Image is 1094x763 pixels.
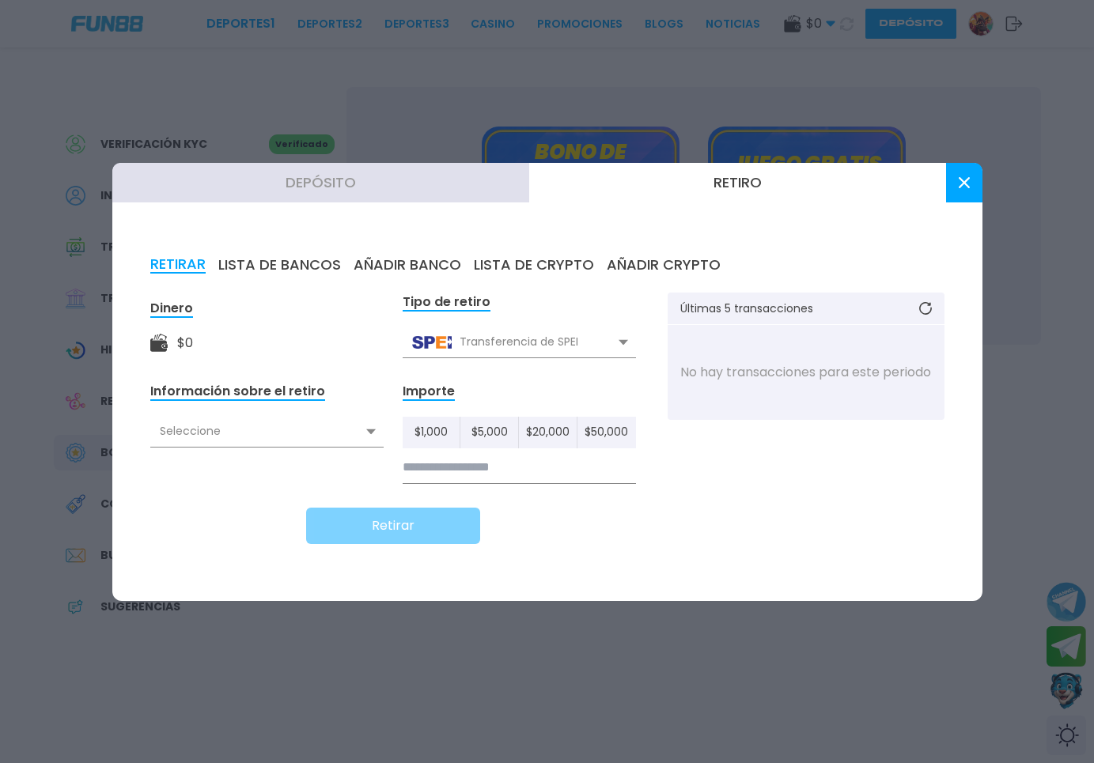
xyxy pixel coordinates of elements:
button: LISTA DE CRYPTO [474,256,594,274]
div: Tipo de retiro [403,293,490,312]
button: AÑADIR CRYPTO [607,256,721,274]
p: No hay transacciones para este periodo [680,363,931,382]
button: $1,000 [403,417,461,448]
button: Retirar [306,508,480,544]
p: Últimas 5 transacciones [680,303,813,314]
button: $50,000 [577,417,635,448]
div: Dinero [150,300,193,318]
div: Seleccione [150,417,384,447]
button: Retiro [529,163,946,202]
div: Importe [403,383,455,401]
button: RETIRAR [150,256,206,274]
button: $5,000 [460,417,519,448]
div: Información sobre el retiro [150,383,325,401]
div: Transferencia de SPEI [403,327,636,357]
button: $20,000 [519,417,577,448]
button: AÑADIR BANCO [354,256,461,274]
button: Depósito [112,163,529,202]
div: $ 0 [177,334,193,353]
img: Transferencia de SPEI [412,336,452,349]
button: LISTA DE BANCOS [218,256,341,274]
